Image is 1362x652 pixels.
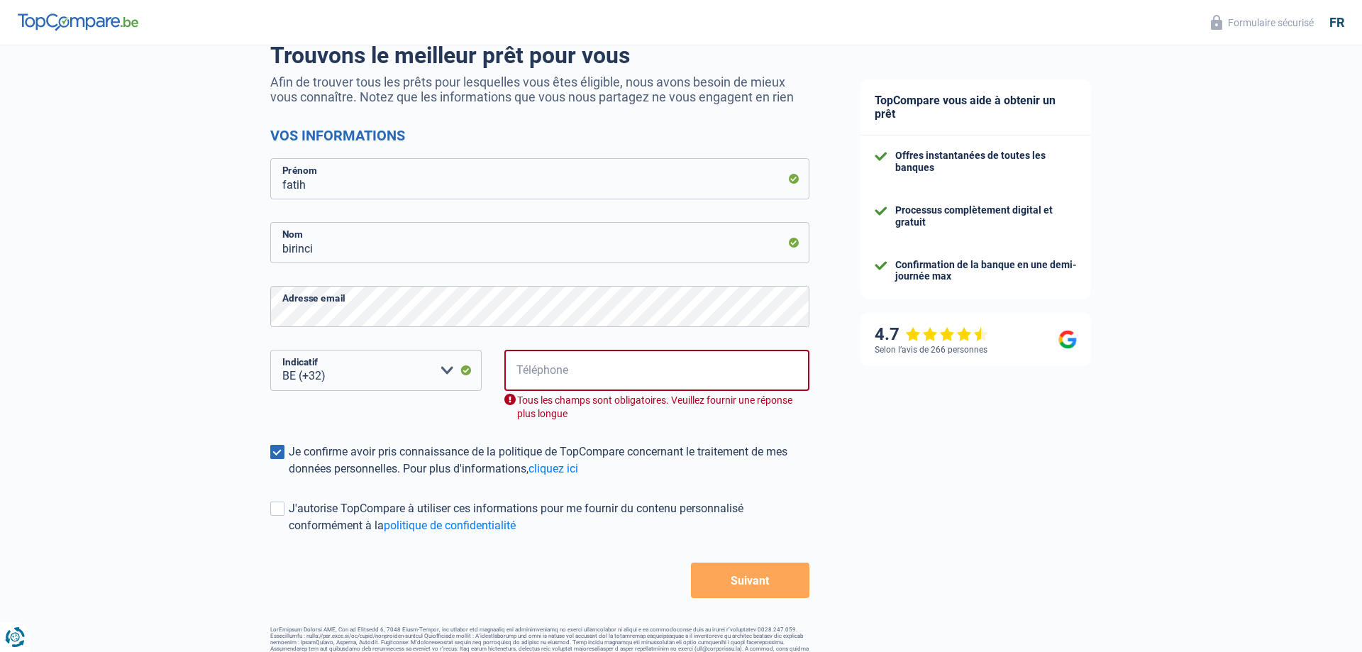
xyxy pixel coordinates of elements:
[270,74,809,104] p: Afin de trouver tous les prêts pour lesquelles vous êtes éligible, nous avons besoin de mieux vou...
[1329,15,1344,31] div: fr
[289,443,809,477] div: Je confirme avoir pris connaissance de la politique de TopCompare concernant le traitement de mes...
[289,500,809,534] div: J'autorise TopCompare à utiliser ces informations pour me fournir du contenu personnalisé conform...
[18,13,138,31] img: TopCompare Logo
[875,345,987,355] div: Selon l’avis de 266 personnes
[504,394,809,421] div: Tous les champs sont obligatoires. Veuillez fournir une réponse plus longue
[384,519,516,532] a: politique de confidentialité
[1202,11,1322,34] button: Formulaire sécurisé
[895,259,1077,283] div: Confirmation de la banque en une demi-journée max
[270,42,809,69] h1: Trouvons le meilleur prêt pour vous
[875,324,989,345] div: 4.7
[895,150,1077,174] div: Offres instantanées de toutes les banques
[504,350,809,391] input: 401020304
[691,563,809,598] button: Suivant
[270,127,809,144] h2: Vos informations
[860,79,1091,136] div: TopCompare vous aide à obtenir un prêt
[895,204,1077,228] div: Processus complètement digital et gratuit
[528,462,578,475] a: cliquez ici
